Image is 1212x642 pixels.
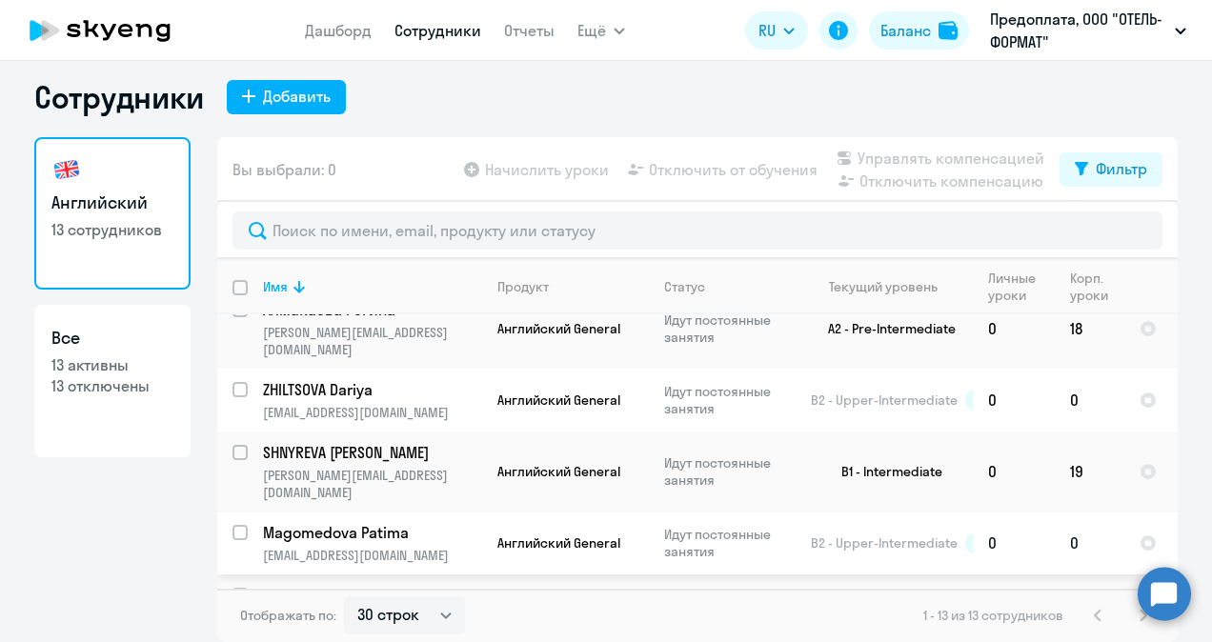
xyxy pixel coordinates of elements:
p: Идут постоянные занятия [664,454,795,489]
h1: Сотрудники [34,78,204,116]
td: 0 [1055,512,1124,574]
div: Продукт [497,278,549,295]
a: Английский13 сотрудников [34,137,191,290]
span: Английский General [497,463,620,480]
h3: Все [51,326,173,351]
button: Ещё [577,11,625,50]
span: RU [758,19,776,42]
p: 13 активны [51,354,173,375]
p: Идут постоянные занятия [664,383,795,417]
div: Статус [664,278,705,295]
div: Имя [263,278,288,295]
p: 13 отключены [51,375,173,396]
a: Все13 активны13 отключены [34,305,191,457]
button: Добавить [227,80,346,114]
button: Предоплата, ООО "ОТЕЛЬ-ФОРМАТ" [980,8,1196,53]
span: Английский General [497,534,620,552]
span: Ещё [577,19,606,42]
a: ZHILTSOVA Dariya [263,379,481,400]
td: 24 [1055,574,1124,637]
p: ZHILTSOVA Dariya [263,379,478,400]
td: A2 - Pre-Intermediate [796,289,973,369]
div: Имя [263,278,481,295]
p: [PERSON_NAME][EMAIL_ADDRESS][DOMAIN_NAME] [263,324,481,358]
div: Личные уроки [988,270,1041,304]
button: RU [745,11,808,50]
span: B2 - Upper-Intermediate [811,391,958,409]
button: Балансbalance [869,11,969,50]
span: Английский General [497,320,620,337]
a: Дашборд [305,21,372,40]
td: 0 [973,574,1055,637]
p: [PERSON_NAME] [263,585,478,606]
div: Личные уроки [988,270,1054,304]
span: Вы выбрали: 0 [232,158,336,181]
a: Magomedova Patima [263,522,481,543]
td: 0 [1055,369,1124,431]
a: [PERSON_NAME] [263,585,481,606]
img: balance [939,21,958,40]
p: Предоплата, ООО "ОТЕЛЬ-ФОРМАТ" [990,8,1167,53]
span: 1 - 13 из 13 сотрудников [923,607,1063,624]
h3: Английский [51,191,173,215]
p: [EMAIL_ADDRESS][DOMAIN_NAME] [263,547,481,564]
span: B2 - Upper-Intermediate [811,534,958,552]
div: Баланс [880,19,931,42]
div: Статус [664,278,795,295]
div: Корп. уроки [1070,270,1111,304]
button: Фильтр [1060,152,1162,187]
a: SHNYREVA [PERSON_NAME] [263,442,481,463]
div: Продукт [497,278,648,295]
div: Фильтр [1096,157,1147,180]
p: 13 сотрудников [51,219,173,240]
td: B1 - Intermediate [796,431,973,512]
td: 0 [973,512,1055,574]
img: english [51,154,82,185]
div: Корп. уроки [1070,270,1123,304]
a: Отчеты [504,21,555,40]
div: Текущий уровень [811,278,972,295]
td: 0 [973,289,1055,369]
a: Сотрудники [394,21,481,40]
p: Идут постоянные занятия [664,311,795,346]
input: Поиск по имени, email, продукту или статусу [232,211,1162,250]
td: 19 [1055,431,1124,512]
p: [PERSON_NAME][EMAIL_ADDRESS][DOMAIN_NAME] [263,467,481,501]
td: 18 [1055,289,1124,369]
div: Добавить [263,85,331,108]
p: SHNYREVA [PERSON_NAME] [263,442,478,463]
p: Magomedova Patima [263,522,478,543]
p: Идут постоянные занятия [664,526,795,560]
td: 0 [973,431,1055,512]
td: B2 - Upper-Intermediate [796,574,973,637]
span: Английский General [497,391,620,409]
td: 0 [973,369,1055,431]
span: Отображать по: [240,607,336,624]
div: Текущий уровень [829,278,938,295]
p: [EMAIL_ADDRESS][DOMAIN_NAME] [263,404,481,421]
